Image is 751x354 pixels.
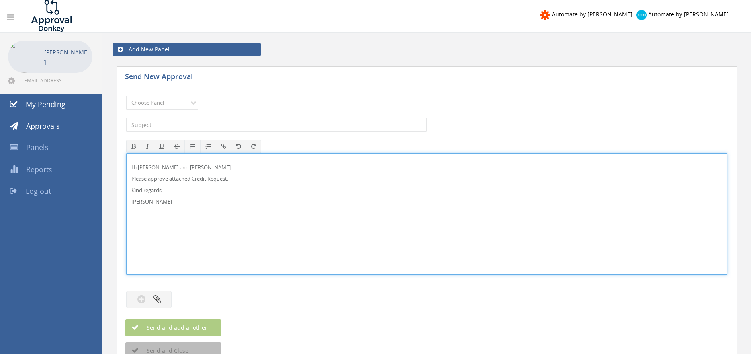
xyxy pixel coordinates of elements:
button: Italic [141,140,154,153]
span: Automate by [PERSON_NAME] [552,10,632,18]
img: xero-logo.png [636,10,647,20]
input: Subject [126,118,427,132]
span: Reports [26,165,52,174]
button: Bold [126,140,141,153]
button: Undo [231,140,246,153]
span: Automate by [PERSON_NAME] [648,10,729,18]
p: [PERSON_NAME] [44,47,88,67]
img: zapier-logomark.png [540,10,550,20]
button: Strikethrough [169,140,185,153]
button: Unordered List [184,140,201,153]
h5: Send New Approval [125,73,266,83]
span: Panels [26,142,49,152]
span: Approvals [26,121,60,131]
button: Underline [154,140,169,153]
button: Redo [246,140,261,153]
span: My Pending [26,99,65,109]
a: Add New Panel [113,43,261,56]
span: Log out [26,186,51,196]
button: Insert / edit link [216,140,231,153]
p: Hi [PERSON_NAME] and [PERSON_NAME], [131,164,722,171]
span: [EMAIL_ADDRESS][DOMAIN_NAME] [23,77,91,84]
p: Please approve attached Credit Request. [131,175,722,183]
button: Ordered List [200,140,216,153]
button: Send and add another [125,319,221,336]
span: Send and add another [129,324,207,331]
p: Kind regards [131,187,722,194]
p: [PERSON_NAME] [131,198,722,206]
